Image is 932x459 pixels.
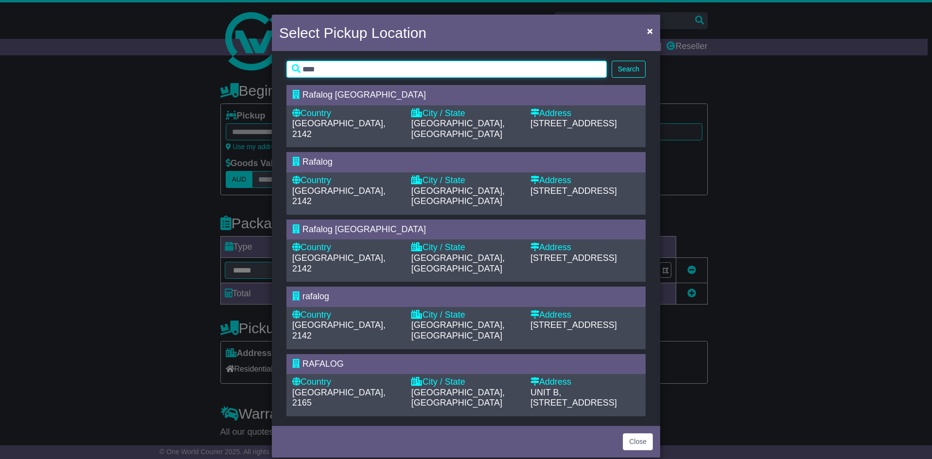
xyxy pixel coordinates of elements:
div: City / State [411,242,520,253]
span: [GEOGRAPHIC_DATA], [GEOGRAPHIC_DATA] [411,186,504,206]
button: Close [623,433,653,450]
span: [STREET_ADDRESS] [531,119,617,128]
span: RAFALOG [302,359,344,369]
div: City / State [411,310,520,321]
span: × [647,25,653,36]
span: [STREET_ADDRESS] [531,186,617,196]
span: [GEOGRAPHIC_DATA], 2142 [292,320,385,340]
span: [GEOGRAPHIC_DATA], [GEOGRAPHIC_DATA] [411,388,504,408]
h4: Select Pickup Location [279,22,427,44]
span: Rafalog [GEOGRAPHIC_DATA] [302,224,426,234]
div: City / State [411,175,520,186]
span: [GEOGRAPHIC_DATA], 2142 [292,119,385,139]
div: Address [531,242,640,253]
div: Address [531,108,640,119]
span: [GEOGRAPHIC_DATA], 2142 [292,186,385,206]
div: Country [292,175,401,186]
span: Rafalog [302,157,333,167]
div: Address [531,310,640,321]
div: Address [531,175,640,186]
span: [GEOGRAPHIC_DATA], [GEOGRAPHIC_DATA] [411,320,504,340]
div: Country [292,108,401,119]
span: UNIT B, [STREET_ADDRESS] [531,388,617,408]
span: rafalog [302,291,329,301]
button: Search [612,61,646,78]
div: Country [292,310,401,321]
button: Close [642,21,658,41]
span: [GEOGRAPHIC_DATA], [GEOGRAPHIC_DATA] [411,119,504,139]
div: Address [531,377,640,388]
div: City / State [411,108,520,119]
div: Country [292,377,401,388]
span: [GEOGRAPHIC_DATA], [GEOGRAPHIC_DATA] [411,253,504,273]
span: [GEOGRAPHIC_DATA], 2165 [292,388,385,408]
span: [STREET_ADDRESS] [531,320,617,330]
span: [GEOGRAPHIC_DATA], 2142 [292,253,385,273]
span: Rafalog [GEOGRAPHIC_DATA] [302,90,426,100]
div: Country [292,242,401,253]
span: [STREET_ADDRESS] [531,253,617,263]
div: City / State [411,377,520,388]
